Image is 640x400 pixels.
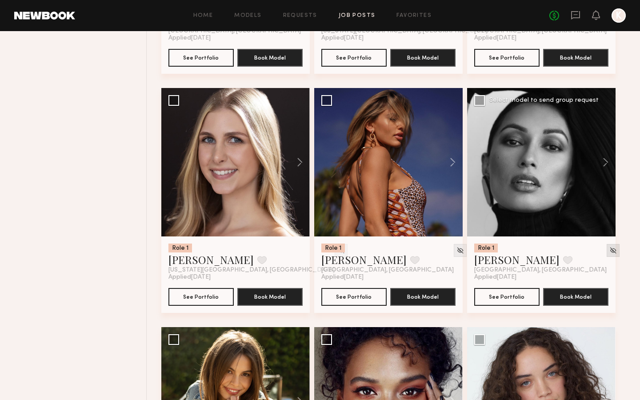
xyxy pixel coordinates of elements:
[193,13,213,19] a: Home
[543,49,608,67] button: Book Model
[612,8,626,23] a: K
[321,35,456,42] div: Applied [DATE]
[237,49,303,67] button: Book Model
[489,97,599,104] div: Select model to send group request
[234,13,261,19] a: Models
[390,53,456,61] a: Book Model
[168,49,234,67] button: See Portfolio
[283,13,317,19] a: Requests
[396,13,432,19] a: Favorites
[474,267,607,274] span: [GEOGRAPHIC_DATA], [GEOGRAPHIC_DATA]
[474,288,540,306] button: See Portfolio
[543,292,608,300] a: Book Model
[456,247,464,254] img: Unhide Model
[474,49,540,67] button: See Portfolio
[390,292,456,300] a: Book Model
[474,244,498,252] div: Role 1
[237,288,303,306] button: Book Model
[543,288,608,306] button: Book Model
[321,274,456,281] div: Applied [DATE]
[237,53,303,61] a: Book Model
[474,274,608,281] div: Applied [DATE]
[474,28,607,35] span: [GEOGRAPHIC_DATA], [GEOGRAPHIC_DATA]
[474,252,560,267] a: [PERSON_NAME]
[321,288,387,306] button: See Portfolio
[543,53,608,61] a: Book Model
[168,274,303,281] div: Applied [DATE]
[168,28,301,35] span: [GEOGRAPHIC_DATA], [GEOGRAPHIC_DATA]
[168,267,335,274] span: [US_STATE][GEOGRAPHIC_DATA], [GEOGRAPHIC_DATA]
[168,252,254,267] a: [PERSON_NAME]
[321,49,387,67] button: See Portfolio
[168,288,234,306] button: See Portfolio
[321,267,454,274] span: [GEOGRAPHIC_DATA], [GEOGRAPHIC_DATA]
[609,247,617,254] img: Unhide Model
[168,35,303,42] div: Applied [DATE]
[237,292,303,300] a: Book Model
[474,35,608,42] div: Applied [DATE]
[339,13,376,19] a: Job Posts
[321,244,345,252] div: Role 1
[321,252,407,267] a: [PERSON_NAME]
[321,28,488,35] span: [US_STATE][GEOGRAPHIC_DATA], [GEOGRAPHIC_DATA]
[390,288,456,306] button: Book Model
[168,244,192,252] div: Role 1
[390,49,456,67] button: Book Model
